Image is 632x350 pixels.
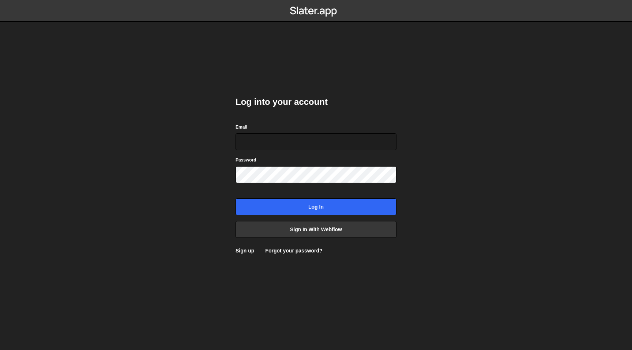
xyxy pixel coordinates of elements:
[236,123,247,131] label: Email
[236,221,396,238] a: Sign in with Webflow
[236,248,254,254] a: Sign up
[236,156,256,164] label: Password
[236,198,396,215] input: Log in
[236,96,396,108] h2: Log into your account
[265,248,322,254] a: Forgot your password?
